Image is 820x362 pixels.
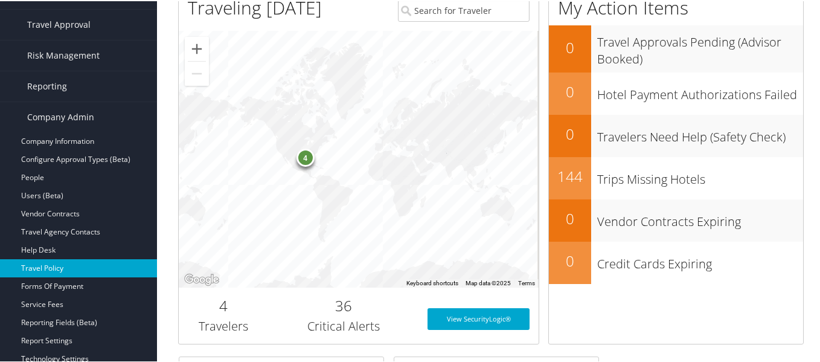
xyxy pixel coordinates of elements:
[549,123,591,143] h2: 0
[188,294,260,315] h2: 4
[278,317,409,334] h3: Critical Alerts
[27,39,100,69] span: Risk Management
[466,279,511,285] span: Map data ©2025
[185,60,209,85] button: Zoom out
[597,27,803,66] h3: Travel Approvals Pending (Advisor Booked)
[597,121,803,144] h3: Travelers Need Help (Safety Check)
[27,8,91,39] span: Travel Approval
[549,241,803,283] a: 0Credit Cards Expiring
[549,114,803,156] a: 0Travelers Need Help (Safety Check)
[182,271,222,286] img: Google
[549,165,591,186] h2: 144
[428,307,530,329] a: View SecurityLogic®
[518,279,535,285] a: Terms (opens in new tab)
[597,79,803,102] h3: Hotel Payment Authorizations Failed
[549,198,803,241] a: 0Vendor Contracts Expiring
[278,294,409,315] h2: 36
[549,156,803,198] a: 144Trips Missing Hotels
[549,36,591,57] h2: 0
[185,36,209,60] button: Zoom in
[597,206,803,229] h3: Vendor Contracts Expiring
[549,250,591,270] h2: 0
[597,164,803,187] h3: Trips Missing Hotels
[182,271,222,286] a: Open this area in Google Maps (opens a new window)
[27,70,67,100] span: Reporting
[188,317,260,334] h3: Travelers
[296,147,315,166] div: 4
[406,278,458,286] button: Keyboard shortcuts
[27,101,94,131] span: Company Admin
[549,71,803,114] a: 0Hotel Payment Authorizations Failed
[549,80,591,101] h2: 0
[597,248,803,271] h3: Credit Cards Expiring
[549,24,803,71] a: 0Travel Approvals Pending (Advisor Booked)
[549,207,591,228] h2: 0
